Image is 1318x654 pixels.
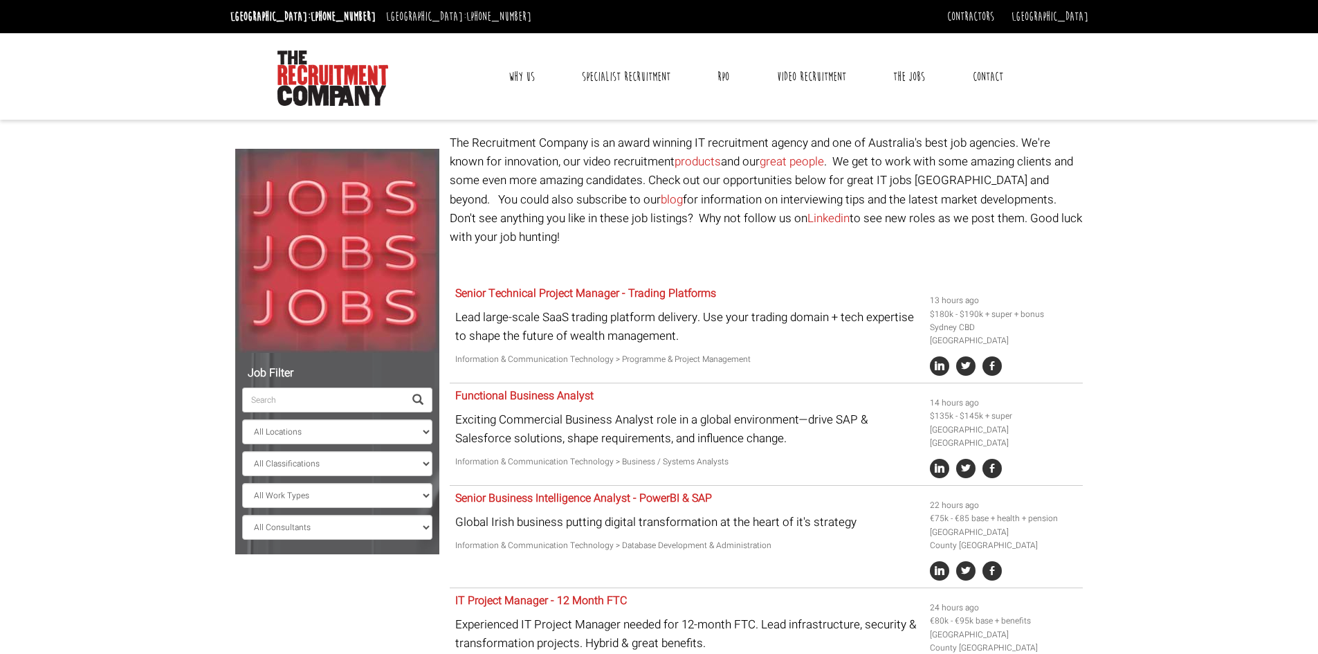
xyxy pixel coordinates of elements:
img: Jobs, Jobs, Jobs [235,149,439,353]
input: Search [242,388,404,412]
a: great people [760,153,824,170]
a: Contractors [947,9,994,24]
a: The Jobs [883,60,935,94]
a: products [675,153,721,170]
li: [GEOGRAPHIC_DATA]: [383,6,535,28]
p: The Recruitment Company is an award winning IT recruitment agency and one of Australia's best job... [450,134,1083,246]
h5: Job Filter [242,367,432,380]
a: Video Recruitment [767,60,857,94]
a: Why Us [498,60,545,94]
a: blog [661,191,683,208]
li: 13 hours ago [930,294,1078,307]
a: Linkedin [807,210,850,227]
li: [GEOGRAPHIC_DATA]: [227,6,379,28]
a: Contact [962,60,1014,94]
a: Specialist Recruitment [571,60,681,94]
a: RPO [707,60,740,94]
img: The Recruitment Company [277,51,388,106]
a: [GEOGRAPHIC_DATA] [1012,9,1088,24]
a: [PHONE_NUMBER] [311,9,376,24]
a: Senior Technical Project Manager - Trading Platforms [455,285,716,302]
a: [PHONE_NUMBER] [466,9,531,24]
